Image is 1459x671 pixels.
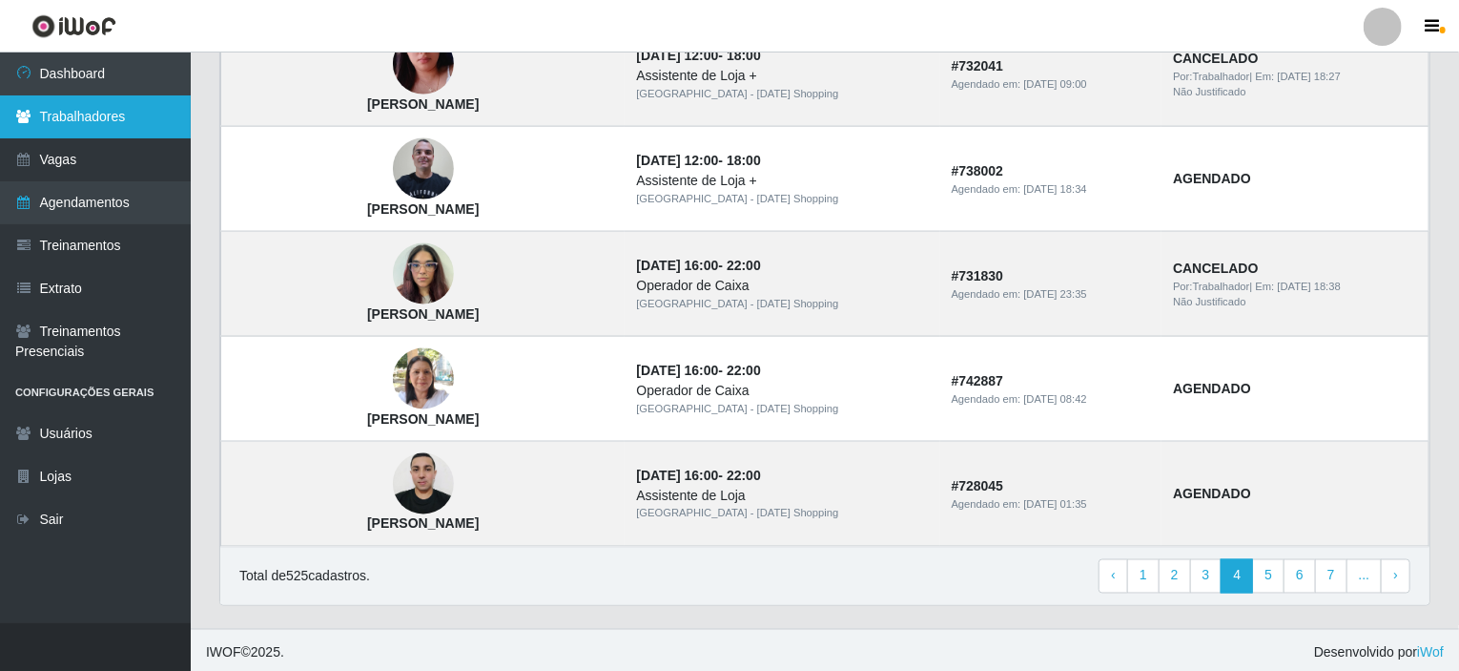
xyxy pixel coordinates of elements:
img: CoreUI Logo [31,14,116,38]
span: › [1393,568,1398,583]
div: Agendado em: [952,76,1151,93]
div: [GEOGRAPHIC_DATA] - [DATE] Shopping [636,506,928,522]
a: ... [1346,559,1383,594]
time: 22:00 [727,468,761,483]
div: Agendado em: [952,286,1151,303]
span: ‹ [1111,568,1116,583]
a: 7 [1315,559,1347,594]
span: Por: Trabalhador [1173,281,1249,292]
strong: # 742887 [952,373,1004,388]
a: 4 [1221,559,1253,594]
time: [DATE] 01:35 [1024,498,1087,510]
p: Total de 525 cadastros. [239,567,370,587]
div: | Em: [1173,69,1417,85]
strong: # 731830 [952,268,1004,283]
img: Samara de Souza clemente [393,10,454,119]
div: [GEOGRAPHIC_DATA] - [DATE] Shopping [636,86,928,102]
time: [DATE] 09:00 [1024,78,1087,90]
strong: - [636,153,760,168]
strong: AGENDADO [1173,381,1251,396]
a: 5 [1252,559,1284,594]
div: Agendado em: [952,181,1151,198]
img: Gustavo Cassimirio da Silva [393,444,454,525]
div: Operador de Caixa [636,381,928,401]
span: © 2025 . [206,643,284,663]
time: [DATE] 12:00 [636,48,718,63]
time: 22:00 [727,363,761,378]
strong: # 738002 [952,163,1004,178]
strong: [PERSON_NAME] [367,516,479,532]
div: [GEOGRAPHIC_DATA] - [DATE] Shopping [636,191,928,207]
div: Não Justificado [1173,84,1417,100]
time: [DATE] 12:00 [636,153,718,168]
img: Aline Barbosa de Sena [393,234,454,315]
time: [DATE] 16:00 [636,363,718,378]
span: Por: Trabalhador [1173,71,1249,82]
nav: pagination [1099,559,1410,594]
a: Next [1381,559,1410,594]
div: [GEOGRAPHIC_DATA] - [DATE] Shopping [636,296,928,312]
strong: CANCELADO [1173,51,1258,66]
div: Operador de Caixa [636,276,928,296]
span: Desenvolvido por [1314,643,1444,663]
strong: - [636,258,760,273]
strong: - [636,48,760,63]
div: Não Justificado [1173,294,1417,310]
strong: CANCELADO [1173,261,1258,276]
time: [DATE] 16:00 [636,468,718,483]
time: 18:00 [727,153,761,168]
strong: [PERSON_NAME] [367,411,479,427]
a: 3 [1190,559,1223,594]
div: Agendado em: [952,496,1151,513]
img: Ana Cláudia Santiago Mendes carneiro [393,339,454,420]
img: João Paulo Fideles de Souza [393,129,454,210]
time: [DATE] 18:27 [1278,71,1341,82]
a: 1 [1127,559,1160,594]
time: 22:00 [727,258,761,273]
time: [DATE] 23:35 [1024,288,1087,300]
a: iWof [1417,645,1444,661]
time: [DATE] 18:34 [1024,183,1087,195]
strong: # 732041 [952,58,1004,73]
a: Previous [1099,559,1128,594]
strong: - [636,363,760,378]
strong: [PERSON_NAME] [367,96,479,112]
strong: # 728045 [952,478,1004,493]
div: [GEOGRAPHIC_DATA] - [DATE] Shopping [636,401,928,417]
strong: AGENDADO [1173,486,1251,501]
time: [DATE] 08:42 [1024,393,1087,405]
a: 2 [1159,559,1191,594]
div: Assistente de Loja [636,486,928,506]
div: Assistente de Loja + [636,171,928,191]
div: Assistente de Loja + [636,66,928,86]
time: 18:00 [727,48,761,63]
a: 6 [1284,559,1316,594]
div: Agendado em: [952,391,1151,408]
time: [DATE] 16:00 [636,258,718,273]
div: | Em: [1173,279,1417,295]
strong: [PERSON_NAME] [367,201,479,217]
time: [DATE] 18:38 [1278,281,1341,292]
span: IWOF [206,645,241,661]
strong: - [636,468,760,483]
strong: AGENDADO [1173,171,1251,186]
strong: [PERSON_NAME] [367,306,479,322]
